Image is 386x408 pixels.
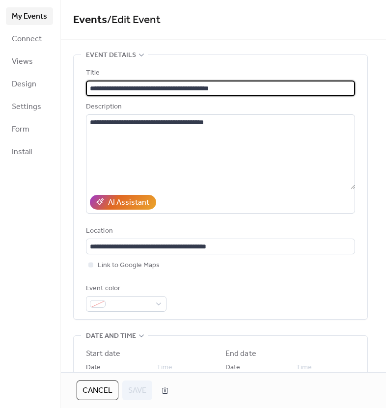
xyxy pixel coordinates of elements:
span: Time [157,362,172,374]
button: AI Assistant [90,195,156,210]
span: Date [225,362,240,374]
div: Title [86,67,353,79]
div: Event color [86,283,165,295]
span: Design [12,79,36,90]
span: Install [12,146,32,158]
span: Views [12,56,33,68]
span: / Edit Event [107,9,161,31]
div: Location [86,225,353,237]
button: Cancel [77,381,118,400]
a: Events [73,9,107,31]
span: Event details [86,50,136,61]
span: Form [12,124,29,136]
span: Link to Google Maps [98,260,160,272]
span: My Events [12,11,47,23]
div: Description [86,101,353,113]
span: Settings [12,101,41,113]
a: Install [6,143,53,161]
span: Date and time [86,330,136,342]
a: Settings [6,98,53,115]
span: Time [296,362,312,374]
a: My Events [6,7,53,25]
div: AI Assistant [108,197,149,209]
span: Date [86,362,101,374]
div: Start date [86,348,120,360]
a: Connect [6,30,53,48]
a: Views [6,53,53,70]
span: Connect [12,33,42,45]
a: Form [6,120,53,138]
a: Design [6,75,53,93]
span: Cancel [83,385,112,397]
div: End date [225,348,256,360]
